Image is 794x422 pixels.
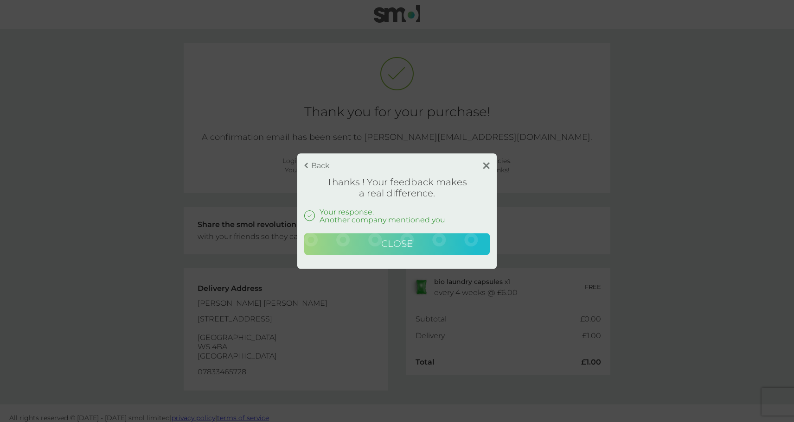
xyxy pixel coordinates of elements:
[381,238,413,249] span: Close
[311,162,330,170] p: Back
[483,162,490,169] img: close
[304,233,490,255] button: Close
[304,176,490,199] h1: Thanks ! Your feedback makes a real difference.
[320,216,445,224] p: Another company mentioned you
[304,163,308,168] img: back
[320,208,445,216] p: Your response:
